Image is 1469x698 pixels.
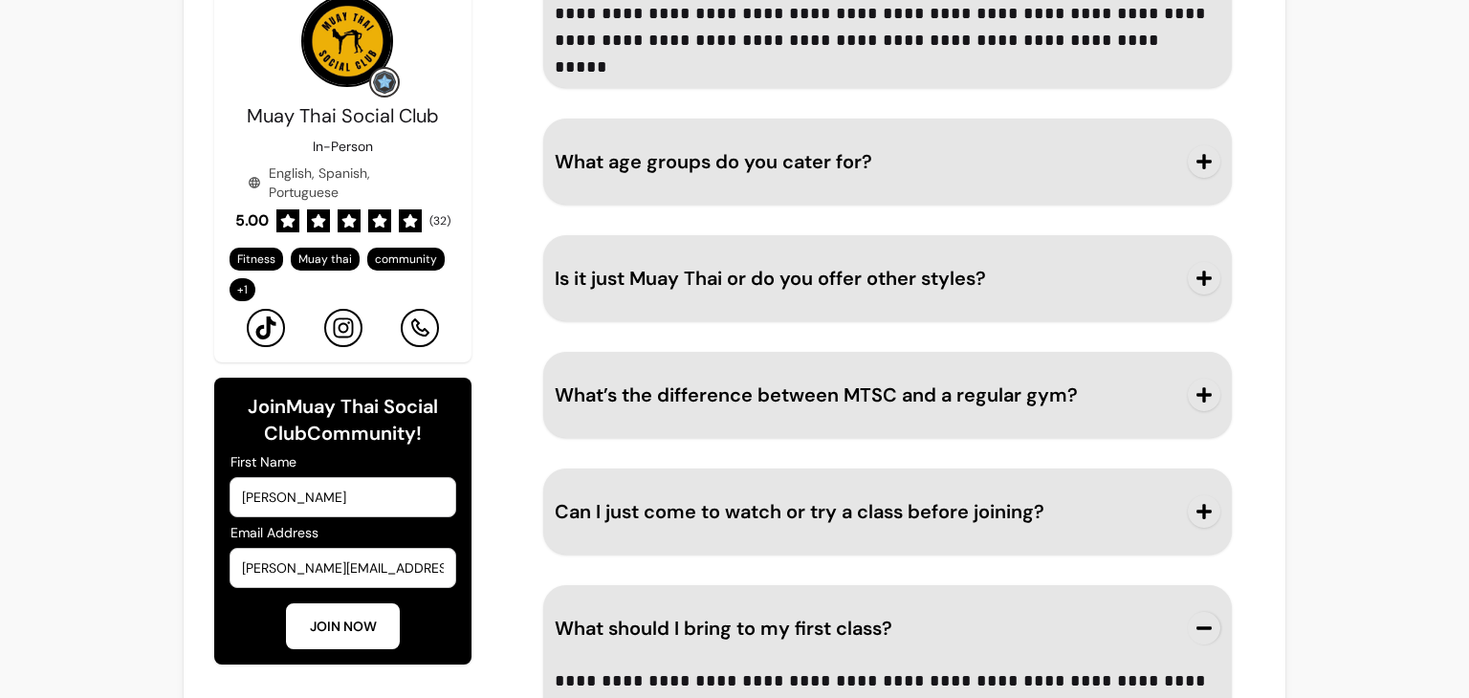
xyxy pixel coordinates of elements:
[555,499,1044,524] span: Can I just come to watch or try a class before joining?
[373,71,396,94] img: Grow
[555,130,1220,193] button: What age groups do you cater for?
[429,213,450,229] span: ( 32 )
[233,282,252,297] span: + 1
[298,251,352,267] span: Muay thai
[375,251,437,267] span: community
[555,149,872,174] span: What age groups do you cater for?
[555,363,1220,426] button: What’s the difference between MTSC and a regular gym?
[555,266,986,291] span: Is it just Muay Thai or do you offer other styles?
[242,488,444,507] input: First Name
[555,247,1220,310] button: Is it just Muay Thai or do you offer other styles?
[555,616,892,641] span: What should I bring to my first class?
[242,558,444,578] input: Email Address
[313,137,373,156] p: In-Person
[286,603,400,649] button: JOIN NOW
[230,524,318,541] span: Email Address
[235,209,269,232] span: 5.00
[248,164,439,202] div: English, Spanish, Portuguese
[247,103,439,128] span: Muay Thai Social Club
[555,597,1220,660] button: What should I bring to my first class?
[230,393,456,447] h6: Join Muay Thai Social Club Community!
[230,453,296,470] span: First Name
[237,251,275,267] span: Fitness
[555,382,1078,407] span: What’s the difference between MTSC and a regular gym?
[555,480,1220,543] button: Can I just come to watch or try a class before joining?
